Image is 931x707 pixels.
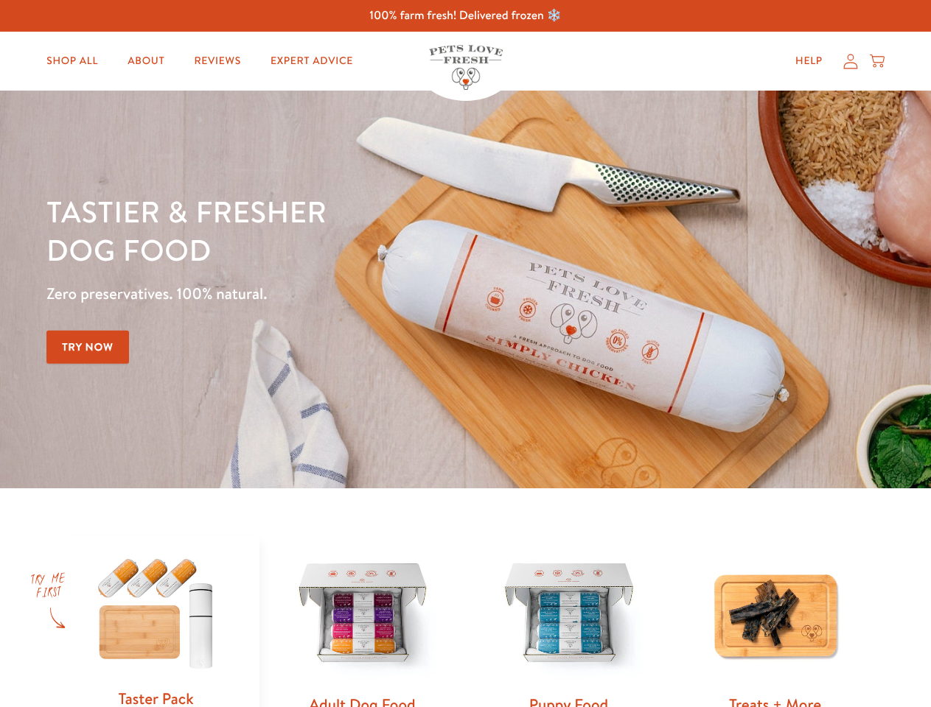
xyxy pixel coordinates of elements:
img: Pets Love Fresh [429,45,503,90]
h1: Tastier & fresher dog food [46,192,605,269]
p: Zero preservatives. 100% natural. [46,281,605,307]
a: About [116,46,176,76]
a: Expert Advice [259,46,365,76]
a: Help [784,46,834,76]
a: Shop All [35,46,110,76]
a: Try Now [46,331,129,364]
a: Reviews [182,46,252,76]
